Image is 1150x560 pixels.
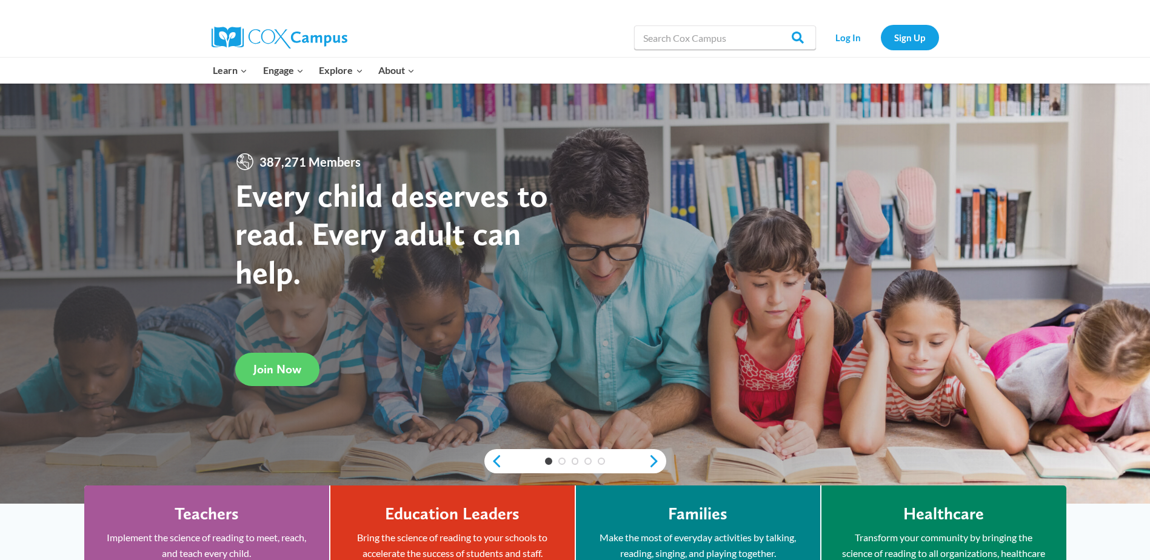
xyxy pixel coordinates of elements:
[206,58,423,83] nav: Primary Navigation
[484,449,666,473] div: content slider buttons
[175,504,239,524] h4: Teachers
[319,62,363,78] span: Explore
[572,458,579,465] a: 3
[253,362,301,376] span: Join Now
[668,504,727,524] h4: Families
[881,25,939,50] a: Sign Up
[598,458,605,465] a: 5
[263,62,304,78] span: Engage
[385,504,520,524] h4: Education Leaders
[634,25,816,50] input: Search Cox Campus
[484,454,503,468] a: previous
[212,27,347,48] img: Cox Campus
[545,458,552,465] a: 1
[584,458,592,465] a: 4
[822,25,939,50] nav: Secondary Navigation
[903,504,984,524] h4: Healthcare
[822,25,875,50] a: Log In
[235,176,548,292] strong: Every child deserves to read. Every adult can help.
[213,62,247,78] span: Learn
[378,62,415,78] span: About
[558,458,566,465] a: 2
[255,152,366,172] span: 387,271 Members
[648,454,666,468] a: next
[235,353,319,386] a: Join Now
